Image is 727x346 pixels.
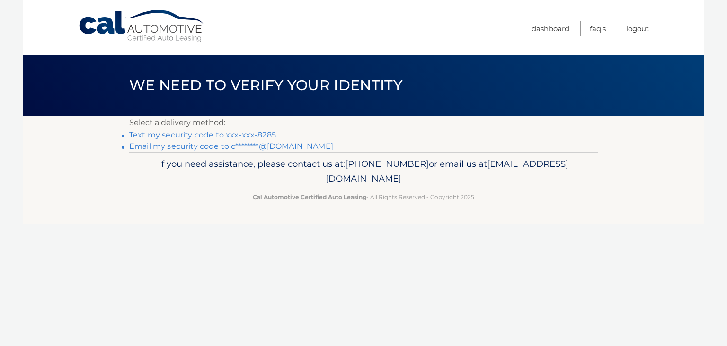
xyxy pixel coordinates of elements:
[253,193,366,200] strong: Cal Automotive Certified Auto Leasing
[129,76,402,94] span: We need to verify your identity
[345,158,429,169] span: [PHONE_NUMBER]
[135,192,592,202] p: - All Rights Reserved - Copyright 2025
[532,21,569,36] a: Dashboard
[129,130,276,139] a: Text my security code to xxx-xxx-8285
[590,21,606,36] a: FAQ's
[78,9,206,43] a: Cal Automotive
[135,156,592,187] p: If you need assistance, please contact us at: or email us at
[626,21,649,36] a: Logout
[129,142,333,151] a: Email my security code to c********@[DOMAIN_NAME]
[129,116,598,129] p: Select a delivery method:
